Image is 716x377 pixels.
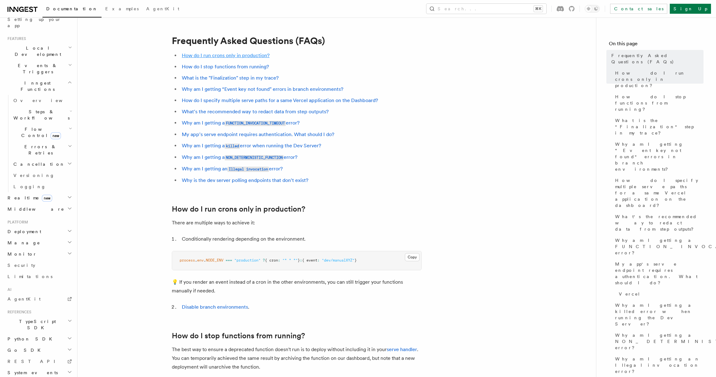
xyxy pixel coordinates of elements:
span: Frequently Asked Questions (FAQs) [611,52,704,65]
span: Realtime [5,195,52,201]
span: === [226,258,232,262]
a: Why am I getting a FUNCTION_INVOCATION_TIMEOUT error? [613,235,704,258]
a: AgentKit [5,293,73,305]
div: Inngest Functions [5,95,73,192]
button: Go SDK [5,345,73,356]
span: NODE_ENV [206,258,223,262]
span: Manage [5,240,40,246]
span: Versioning [13,173,55,178]
a: What's the recommended way to redact data from step outputs? [613,211,704,235]
a: How do I stop functions from running? [172,331,305,340]
button: Manage [5,237,73,248]
a: Sign Up [670,4,711,14]
button: Realtimenew [5,192,73,203]
span: Overview [13,98,78,103]
span: References [5,310,31,315]
span: TypeScript SDK [5,318,67,331]
span: } [298,258,300,262]
h1: Frequently Asked Questions (FAQs) [172,35,422,46]
span: Platform [5,220,28,225]
span: Why am I getting “Event key not found" errors in branch environments? [615,141,704,172]
span: Limitations [7,274,52,279]
a: Limitations [5,271,73,282]
button: Errors & Retries [11,141,73,159]
span: new [42,195,52,202]
kbd: ⌘K [534,6,543,12]
span: Python SDK [5,336,56,342]
span: process [180,258,195,262]
a: Examples [102,2,142,17]
span: Cancellation [11,161,65,167]
button: Search...⌘K [426,4,546,14]
span: : [300,258,302,262]
span: Errors & Retries [11,144,68,156]
span: Why am I getting a killed error when running the Dev Server? [615,302,704,327]
a: serve handler [387,346,417,352]
span: Go SDK [5,347,44,353]
span: What's the recommended way to redact data from step outputs? [615,213,704,232]
a: Why am I getting a killed error when running the Dev Server? [613,300,704,330]
a: Why am I getting aNON_DETERMINISTIC_FUNCTIONerror? [182,154,297,160]
span: Documentation [46,6,98,11]
span: : [278,258,280,262]
button: Steps & Workflows [11,106,73,124]
span: Middleware [5,206,64,212]
span: AgentKit [146,6,179,11]
button: Cancellation [11,159,73,170]
a: Why am I getting an Illegal invocation error? [613,353,704,377]
span: Deployment [5,228,41,235]
a: Why am I getting “Event key not found" errors in branch environments? [613,139,704,175]
a: Setting up your app [5,14,73,31]
button: Deployment [5,226,73,237]
span: Examples [105,6,139,11]
button: Inngest Functions [5,77,73,95]
span: Inngest Functions [5,80,67,92]
code: FUNCTION_INVOCATION_TIMEOUT [225,121,286,126]
h4: On this page [609,40,704,50]
a: Contact sales [610,4,667,14]
span: Security [7,263,35,268]
span: Flow Control [11,126,69,139]
button: Monitor [5,248,73,260]
li: Conditionally rendering depending on the environment. [180,235,422,243]
a: How do I run crons only in production? [613,67,704,91]
a: AgentKit [142,2,183,17]
a: Why is the dev server polling endpoints that don't exist? [182,177,308,183]
a: Disable branch environments [182,304,248,310]
span: Why am I getting an Illegal invocation error? [615,356,704,375]
span: env [197,258,204,262]
a: Vercel [616,288,704,300]
span: REST API [7,359,61,364]
span: "dev/manualXYZ" [322,258,355,262]
a: Security [5,260,73,271]
span: System events [5,370,58,376]
span: Events & Triggers [5,62,68,75]
button: Toggle dark mode [585,5,600,12]
a: Why am I getting “Event key not found" errors in branch environments? [182,86,343,92]
a: Documentation [42,2,102,17]
code: Illegal invocation [227,167,269,172]
span: Vercel [619,291,640,297]
a: Versioning [11,170,73,181]
a: How do I run crons only in production? [172,205,305,213]
span: How do I stop functions from running? [615,94,704,112]
a: Logging [11,181,73,192]
a: REST API [5,356,73,367]
a: My app's serve endpoint requires authentication. What should I do? [182,131,334,137]
span: : [317,258,320,262]
a: Why am I getting akillederror when running the Dev Server? [182,143,321,149]
span: Logging [13,184,46,189]
span: How do I specify multiple serve paths for a same Vercel application on the dashboard? [615,177,704,208]
p: There are multiple ways to achieve it: [172,218,422,227]
button: Events & Triggers [5,60,73,77]
span: Local Development [5,45,68,57]
span: How do I run crons only in production? [615,70,704,89]
span: ? [263,258,265,262]
span: AgentKit [7,296,41,301]
button: Copy [405,253,420,261]
button: TypeScript SDK [5,316,73,333]
span: "production" [234,258,261,262]
p: The best way to ensure a deprecated function doesn't run is to deploy without including it in you... [172,345,422,371]
a: Overview [11,95,73,106]
button: Python SDK [5,333,73,345]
